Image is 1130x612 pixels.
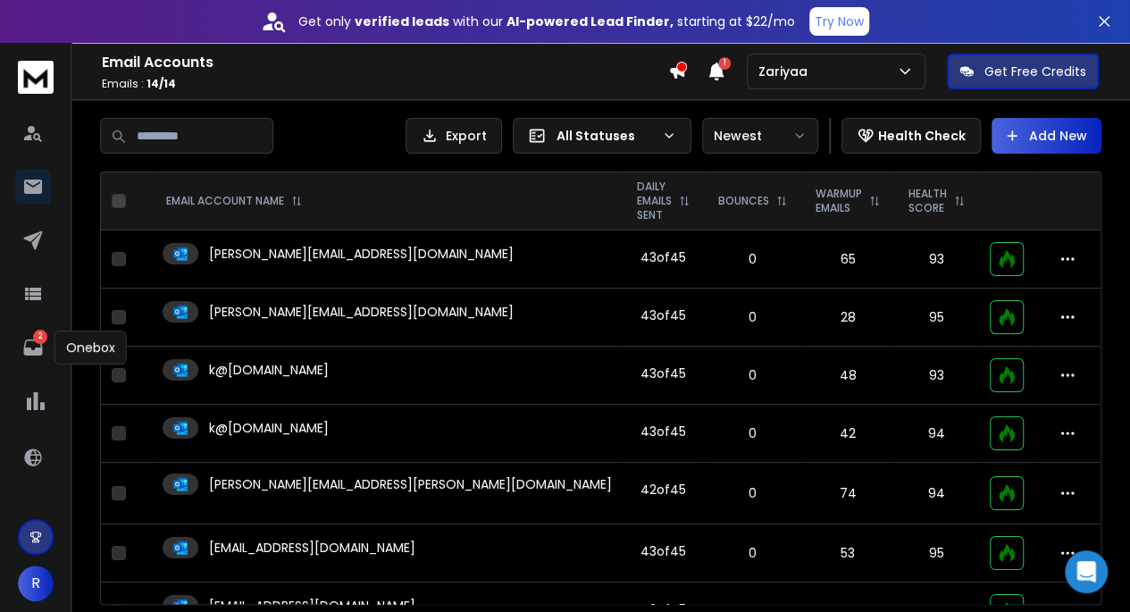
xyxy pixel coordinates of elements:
p: 2 [33,330,47,344]
div: 43 of 45 [640,423,686,440]
td: 94 [894,405,979,463]
button: R [18,566,54,601]
div: 43 of 45 [640,365,686,382]
a: 2 [15,330,51,365]
div: EMAIL ACCOUNT NAME [166,194,302,208]
p: 0 [715,424,791,442]
div: Open Intercom Messenger [1065,550,1108,593]
td: 95 [894,289,979,347]
td: 42 [801,405,894,463]
p: All Statuses [557,127,655,145]
p: 0 [715,544,791,562]
button: Get Free Credits [947,54,1099,89]
td: 95 [894,524,979,583]
img: logo [18,61,54,94]
p: [PERSON_NAME][EMAIL_ADDRESS][DOMAIN_NAME] [209,245,514,263]
td: 48 [801,347,894,405]
h1: Email Accounts [102,52,668,73]
p: 0 [715,484,791,502]
p: [PERSON_NAME][EMAIL_ADDRESS][DOMAIN_NAME] [209,303,514,321]
p: 0 [715,308,791,326]
p: k@[DOMAIN_NAME] [209,419,329,437]
div: 43 of 45 [640,306,686,324]
button: Health Check [841,118,981,154]
p: [EMAIL_ADDRESS][DOMAIN_NAME] [209,539,415,557]
p: 0 [715,250,791,268]
td: 93 [894,347,979,405]
td: 94 [894,463,979,524]
div: 43 of 45 [640,542,686,560]
p: Try Now [815,13,864,30]
p: Zariyaa [758,63,815,80]
p: DAILY EMAILS SENT [637,180,672,222]
div: Onebox [54,331,127,365]
p: Get only with our starting at $22/mo [298,13,795,30]
button: Add New [992,118,1101,154]
td: 65 [801,231,894,289]
div: 43 of 45 [640,248,686,266]
p: k@[DOMAIN_NAME] [209,361,329,379]
p: HEALTH SCORE [908,187,947,215]
td: 53 [801,524,894,583]
strong: AI-powered Lead Finder, [506,13,674,30]
span: 14 / 14 [146,76,176,91]
button: Export [406,118,502,154]
span: 1 [718,57,731,70]
p: [PERSON_NAME][EMAIL_ADDRESS][PERSON_NAME][DOMAIN_NAME] [209,475,612,493]
strong: verified leads [355,13,449,30]
button: Try Now [809,7,869,36]
p: Get Free Credits [984,63,1086,80]
p: WARMUP EMAILS [816,187,862,215]
td: 74 [801,463,894,524]
button: Newest [702,118,818,154]
div: 42 of 45 [640,481,686,499]
p: Health Check [878,127,966,145]
td: 93 [894,231,979,289]
p: 0 [715,366,791,384]
p: BOUNCES [718,194,769,208]
td: 28 [801,289,894,347]
p: Emails : [102,77,668,91]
